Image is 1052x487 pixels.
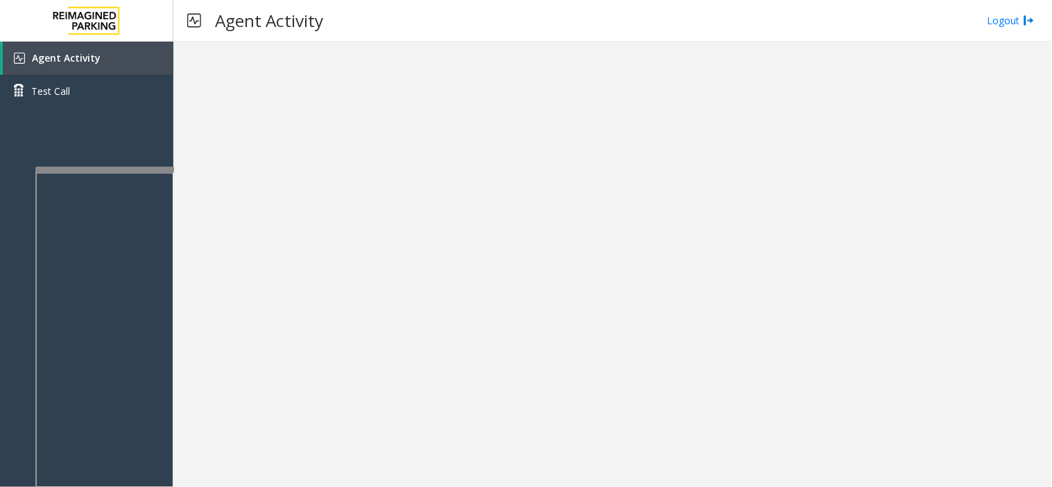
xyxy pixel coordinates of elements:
span: Agent Activity [32,51,101,64]
img: logout [1024,13,1035,28]
h3: Agent Activity [208,3,330,37]
img: 'icon' [14,53,25,64]
a: Agent Activity [3,42,173,75]
span: Test Call [31,84,70,98]
img: pageIcon [187,3,201,37]
a: Logout [988,13,1035,28]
